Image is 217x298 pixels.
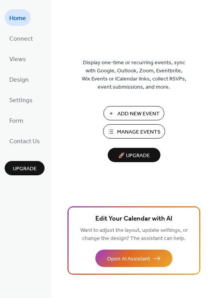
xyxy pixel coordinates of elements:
[117,110,160,118] span: Add New Event
[9,94,33,106] span: Settings
[5,50,31,67] a: Views
[103,106,164,120] button: Add New Event
[95,214,172,224] span: Edit Your Calendar with AI
[9,135,40,147] span: Contact Us
[13,165,37,173] span: Upgrade
[117,128,160,136] span: Manage Events
[112,151,156,161] span: 🚀 Upgrade
[9,74,29,86] span: Design
[9,12,26,24] span: Home
[80,225,188,244] span: Want to adjust the layout, update settings, or change the design? The assistant can help.
[95,250,172,267] button: Open AI Assistant
[5,112,28,128] a: Form
[82,59,186,91] span: Display one-time or recurring events, sync with Google, Outlook, Zoom, Eventbrite, Wix Events or ...
[5,91,37,108] a: Settings
[9,33,33,45] span: Connect
[5,71,33,87] a: Design
[5,161,45,175] button: Upgrade
[103,124,165,139] button: Manage Events
[9,115,23,127] span: Form
[108,148,160,162] button: 🚀 Upgrade
[5,9,31,26] a: Home
[107,255,150,263] span: Open AI Assistant
[5,132,45,149] a: Contact Us
[9,53,26,65] span: Views
[5,30,38,46] a: Connect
